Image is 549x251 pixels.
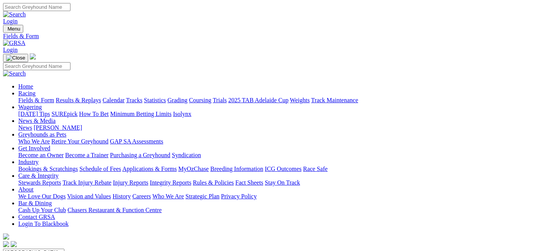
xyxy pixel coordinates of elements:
a: News [18,124,32,131]
a: MyOzChase [178,166,209,172]
a: Statistics [144,97,166,103]
a: ICG Outcomes [265,166,301,172]
a: Breeding Information [210,166,263,172]
a: Schedule of Fees [79,166,121,172]
a: Contact GRSA [18,214,55,220]
a: Login [3,47,18,53]
a: Home [18,83,33,90]
a: Who We Are [152,193,184,200]
a: Become an Owner [18,152,64,158]
a: SUREpick [51,111,77,117]
a: Race Safe [303,166,327,172]
a: Bookings & Scratchings [18,166,78,172]
a: How To Bet [79,111,109,117]
a: [PERSON_NAME] [34,124,82,131]
a: GAP SA Assessments [110,138,163,145]
a: Isolynx [173,111,191,117]
a: Bar & Dining [18,200,52,206]
div: Greyhounds as Pets [18,138,546,145]
a: Applications & Forms [122,166,177,172]
a: Privacy Policy [221,193,257,200]
a: Industry [18,159,38,165]
input: Search [3,3,70,11]
a: Coursing [189,97,211,103]
a: Trials [213,97,227,103]
a: Grading [168,97,187,103]
img: facebook.svg [3,241,9,247]
a: Careers [132,193,151,200]
div: Industry [18,166,546,172]
img: Search [3,70,26,77]
div: Racing [18,97,546,104]
div: Care & Integrity [18,179,546,186]
a: News & Media [18,117,56,124]
a: We Love Our Dogs [18,193,66,200]
div: About [18,193,546,200]
div: Wagering [18,111,546,117]
a: Become a Trainer [65,152,109,158]
a: Cash Up Your Club [18,207,66,213]
div: News & Media [18,124,546,131]
a: Care & Integrity [18,172,59,179]
img: GRSA [3,40,26,47]
a: Stay On Track [265,179,300,186]
button: Toggle navigation [3,25,23,33]
a: Get Involved [18,145,50,151]
a: Purchasing a Greyhound [110,152,170,158]
a: Track Maintenance [311,97,358,103]
img: logo-grsa-white.png [30,53,36,60]
a: Racing [18,90,35,97]
a: Vision and Values [67,193,111,200]
a: Weights [290,97,310,103]
img: Close [6,55,25,61]
a: Retire Your Greyhound [51,138,109,145]
a: Who We Are [18,138,50,145]
a: Stewards Reports [18,179,61,186]
a: Calendar [102,97,125,103]
a: Login To Blackbook [18,220,69,227]
a: Rules & Policies [193,179,234,186]
a: Strategic Plan [186,193,219,200]
a: Wagering [18,104,42,110]
div: Get Involved [18,152,546,159]
div: Bar & Dining [18,207,546,214]
a: Chasers Restaurant & Function Centre [67,207,162,213]
a: Login [3,18,18,24]
button: Toggle navigation [3,54,28,62]
img: logo-grsa-white.png [3,233,9,240]
a: Greyhounds as Pets [18,131,66,138]
a: Integrity Reports [150,179,191,186]
img: twitter.svg [11,241,17,247]
a: About [18,186,34,193]
img: Search [3,11,26,18]
a: Injury Reports [113,179,148,186]
a: Fact Sheets [235,179,263,186]
a: Minimum Betting Limits [110,111,171,117]
input: Search [3,62,70,70]
a: Results & Replays [56,97,101,103]
span: Menu [8,26,20,32]
a: History [112,193,131,200]
a: Syndication [172,152,201,158]
a: Track Injury Rebate [62,179,111,186]
a: Tracks [126,97,142,103]
a: [DATE] Tips [18,111,50,117]
a: Fields & Form [18,97,54,103]
a: Fields & Form [3,33,546,40]
a: 2025 TAB Adelaide Cup [228,97,288,103]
